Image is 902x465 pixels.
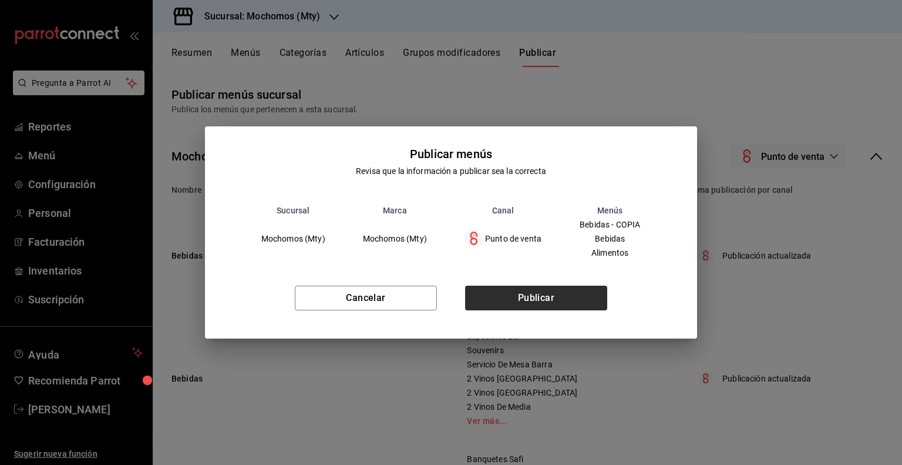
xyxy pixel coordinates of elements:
[580,220,640,229] span: Bebidas - COPIA
[465,286,607,310] button: Publicar
[243,206,344,215] th: Sucursal
[580,235,640,243] span: Bebidas
[446,206,560,215] th: Canal
[295,286,437,310] button: Cancelar
[243,215,344,262] td: Mochomos (Mty)
[344,215,446,262] td: Mochomos (Mty)
[356,165,546,178] div: Revisa que la información a publicar sea la correcta
[344,206,446,215] th: Marca
[465,229,541,248] div: Punto de venta
[560,206,659,215] th: Menús
[580,249,640,257] span: Alimentos
[410,145,492,163] div: Publicar menús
